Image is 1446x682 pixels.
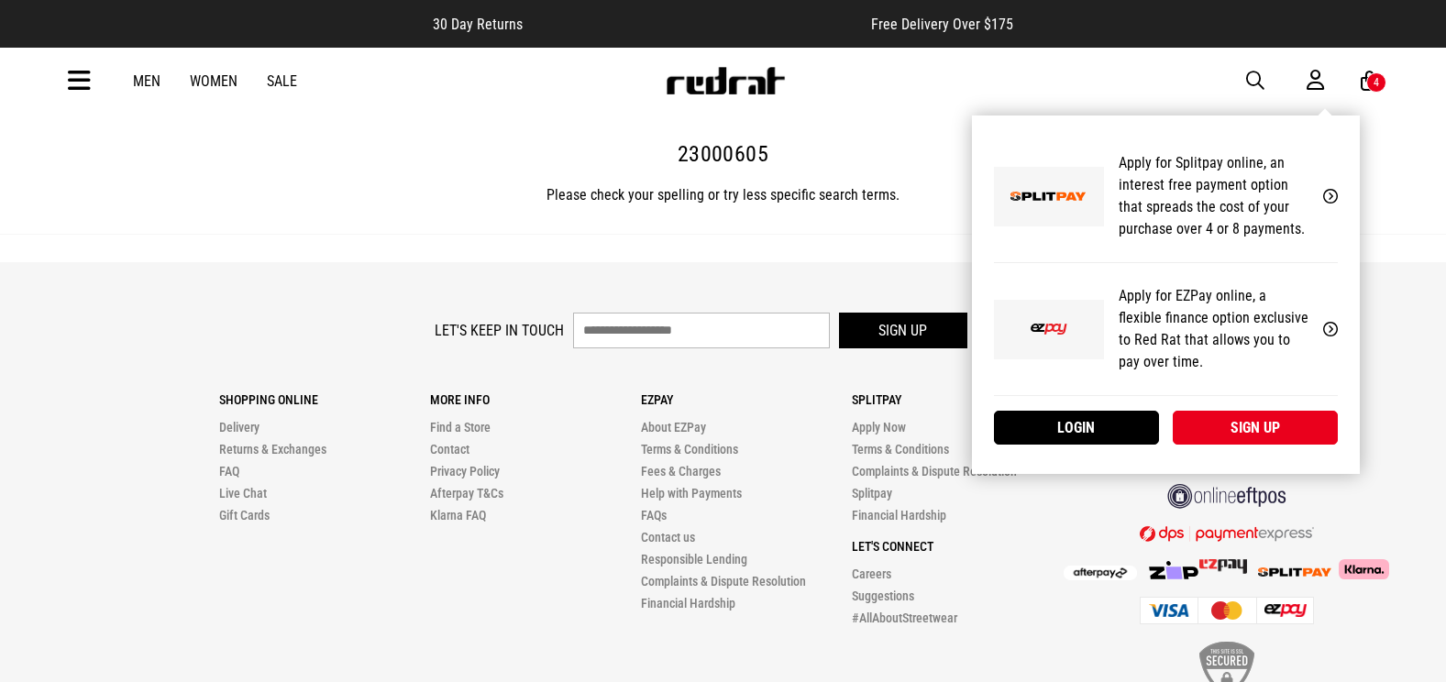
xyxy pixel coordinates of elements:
span: 30 Day Returns [433,16,523,33]
a: Terms & Conditions [641,442,738,456]
a: Help with Payments [641,486,742,500]
a: #AllAboutStreetwear [852,610,957,625]
a: Men [133,72,160,90]
a: Apply for Splitpay online, an interest free payment option that spreads the cost of your purchase... [994,130,1338,263]
a: Complaints & Dispute Resolution [641,574,806,588]
h1: 23000605 [69,140,1378,170]
iframe: Customer reviews powered by Trustpilot [559,15,834,33]
a: Apply for EZPay online, a flexible finance option exclusive to Red Rat that allows you to pay ove... [994,263,1338,396]
a: Delivery [219,420,259,434]
img: Afterpay [1064,566,1137,580]
p: Apply for EZPay online, a flexible finance option exclusive to Red Rat that allows you to pay ove... [1119,285,1308,373]
a: FAQ [219,464,239,478]
img: Splitpay [1258,567,1331,577]
div: 4 [1374,76,1379,89]
p: Apply for Splitpay online, an interest free payment option that spreads the cost of your purchase... [1119,152,1308,240]
p: Shopping Online [219,392,430,407]
img: Cards [1140,597,1314,624]
a: Sign up [1173,411,1338,445]
a: Splitpay [852,486,892,500]
a: 4 [1361,71,1378,91]
a: Women [190,72,237,90]
a: Login [994,411,1159,445]
label: Let's keep in touch [435,322,564,339]
a: Live Chat [219,486,267,500]
a: FAQs [641,508,667,522]
a: Contact [430,442,469,456]
button: Sign up [839,313,967,348]
a: Find a Store [430,420,491,434]
a: Afterpay T&Cs [430,486,503,500]
a: Financial Hardship [641,596,735,610]
img: Klarna [1331,559,1389,579]
a: Fees & Charges [641,464,721,478]
a: Terms & Conditions [852,442,949,456]
a: Apply Now [852,420,906,434]
a: Careers [852,566,891,581]
img: Splitpay [1199,559,1247,574]
p: Ezpay [641,392,852,407]
a: Contact us [641,530,695,544]
p: Splitpay [852,392,1063,407]
a: Gift Cards [219,508,270,522]
p: Let's Connect [852,539,1063,554]
a: Financial Hardship [852,508,946,522]
span: Free Delivery Over $175 [871,16,1013,33]
h4: Please check your spelling or try less specific search terms. [69,184,1378,206]
img: DPS [1140,525,1314,542]
a: Sale [267,72,297,90]
img: Zip [1148,561,1199,579]
a: Privacy Policy [430,464,500,478]
p: More Info [430,392,641,407]
img: Redrat logo [665,67,786,94]
a: Complaints & Dispute Resolution [852,464,1017,478]
a: Returns & Exchanges [219,442,326,456]
a: Klarna FAQ [430,508,486,522]
a: Suggestions [852,588,914,603]
a: About EZPay [641,420,706,434]
a: Responsible Lending [641,552,747,566]
img: online eftpos [1167,484,1286,509]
